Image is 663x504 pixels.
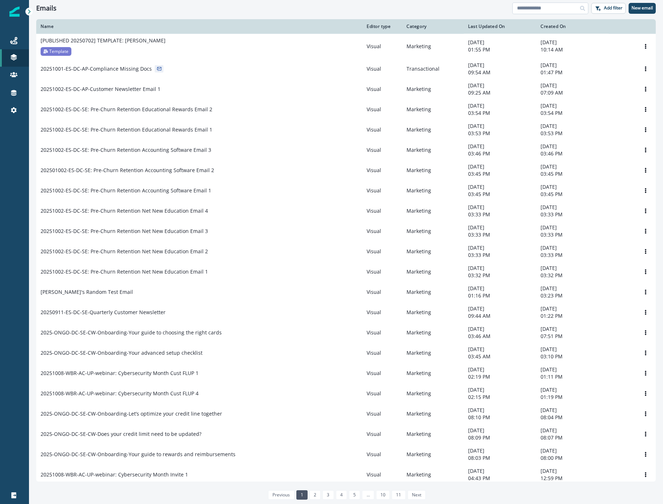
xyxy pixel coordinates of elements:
[468,346,532,353] p: [DATE]
[36,302,656,322] a: 20250911-ES-DC-SE-Quarterly Customer NewsletterVisualMarketing[DATE]09:44 AM[DATE]01:22 PMOptions
[468,39,532,46] p: [DATE]
[541,333,604,340] p: 07:51 PM
[468,434,532,441] p: 08:09 PM
[468,272,532,279] p: 03:32 PM
[541,292,604,299] p: 03:23 PM
[402,322,464,343] td: Marketing
[541,231,604,238] p: 03:33 PM
[640,165,651,176] button: Options
[468,62,532,69] p: [DATE]
[468,305,532,312] p: [DATE]
[468,130,532,137] p: 03:53 PM
[468,69,532,76] p: 09:54 AM
[402,120,464,140] td: Marketing
[541,285,604,292] p: [DATE]
[640,347,651,358] button: Options
[362,221,402,241] td: Visual
[41,430,201,438] p: 2025-ONGO-DC-SE-CW-Does your credit limit need to be updated?
[36,59,656,79] a: 20251001-ES-DC-AP-Compliance Missing DocsVisualTransactional[DATE]09:54 AM[DATE]01:47 PMOptions
[541,467,604,475] p: [DATE]
[402,99,464,120] td: Marketing
[640,327,651,338] button: Options
[349,490,360,500] a: Page 5
[541,407,604,414] p: [DATE]
[36,79,656,99] a: 20251002-ES-DC-AP-Customer Newsletter Email 1VisualMarketing[DATE]09:25 AM[DATE]07:09 AMOptions
[266,490,426,500] ul: Pagination
[36,444,656,465] a: 2025-ONGO-DC-SE-CW-Onboarding-Your guide to rewards and reimbursementsVisualMarketing[DATE]08:03 ...
[296,490,308,500] a: Page 1 is your current page
[402,302,464,322] td: Marketing
[41,410,222,417] p: 2025-ONGO-DC-SE-CW-Onboarding-Let’s optimize your credit line together
[41,228,208,235] p: 20251002-ES-DC-SE: Pre-Churn Retention Net New Education Email 3
[541,204,604,211] p: [DATE]
[468,109,532,117] p: 03:54 PM
[591,3,626,14] button: Add filter
[362,241,402,262] td: Visual
[631,5,653,11] p: New email
[468,170,532,178] p: 03:45 PM
[468,163,532,170] p: [DATE]
[402,221,464,241] td: Marketing
[468,414,532,421] p: 08:10 PM
[402,465,464,485] td: Marketing
[468,454,532,462] p: 08:03 PM
[541,434,604,441] p: 08:07 PM
[36,140,656,160] a: 20251002-ES-DC-SE: Pre-Churn Retention Accounting Software Email 3VisualMarketing[DATE]03:46 PM[D...
[468,204,532,211] p: [DATE]
[468,333,532,340] p: 03:46 AM
[402,180,464,201] td: Marketing
[41,65,152,72] p: 20251001-ES-DC-AP-Compliance Missing Docs
[541,102,604,109] p: [DATE]
[640,104,651,115] button: Options
[41,146,211,154] p: 20251002-ES-DC-SE: Pre-Churn Retention Accounting Software Email 3
[468,251,532,259] p: 03:33 PM
[36,120,656,140] a: 20251002-ES-DC-SE: Pre-Churn Retention Educational Rewards Email 1VisualMarketing[DATE]03:53 PM[D...
[541,62,604,69] p: [DATE]
[640,226,651,237] button: Options
[541,39,604,46] p: [DATE]
[468,407,532,414] p: [DATE]
[402,343,464,363] td: Marketing
[541,109,604,117] p: 03:54 PM
[640,41,651,52] button: Options
[362,282,402,302] td: Visual
[362,383,402,404] td: Visual
[468,325,532,333] p: [DATE]
[36,201,656,221] a: 20251002-ES-DC-SE: Pre-Churn Retention Net New Education Email 4VisualMarketing[DATE]03:33 PM[DAT...
[640,84,651,95] button: Options
[402,424,464,444] td: Marketing
[541,211,604,218] p: 03:33 PM
[541,305,604,312] p: [DATE]
[406,24,459,29] div: Category
[36,99,656,120] a: 20251002-ES-DC-SE: Pre-Churn Retention Educational Rewards Email 2VisualMarketing[DATE]03:54 PM[D...
[468,122,532,130] p: [DATE]
[541,475,604,482] p: 12:59 PM
[541,170,604,178] p: 03:45 PM
[541,454,604,462] p: 08:00 PM
[41,390,199,397] p: 20251008-WBR-AC-UP-webinar: Cybersecurity Month Cust FLUP 4
[362,79,402,99] td: Visual
[541,150,604,157] p: 03:46 PM
[402,140,464,160] td: Marketing
[402,34,464,59] td: Marketing
[362,424,402,444] td: Visual
[468,366,532,373] p: [DATE]
[41,37,166,44] p: [PUBLISHED 20250702] TEMPLATE: [PERSON_NAME]
[541,312,604,320] p: 01:22 PM
[36,4,57,12] h1: Emails
[362,160,402,180] td: Visual
[402,262,464,282] td: Marketing
[402,363,464,383] td: Marketing
[49,48,68,55] p: Template
[41,86,160,93] p: 20251002-ES-DC-AP-Customer Newsletter Email 1
[541,191,604,198] p: 03:45 PM
[9,7,20,17] img: Inflection
[541,325,604,333] p: [DATE]
[541,46,604,53] p: 10:14 AM
[36,262,656,282] a: 20251002-ES-DC-SE: Pre-Churn Retention Net New Education Email 1VisualMarketing[DATE]03:32 PM[DAT...
[640,185,651,196] button: Options
[468,89,532,96] p: 09:25 AM
[541,427,604,434] p: [DATE]
[541,272,604,279] p: 03:32 PM
[41,288,133,296] p: [PERSON_NAME]'s Random Test Email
